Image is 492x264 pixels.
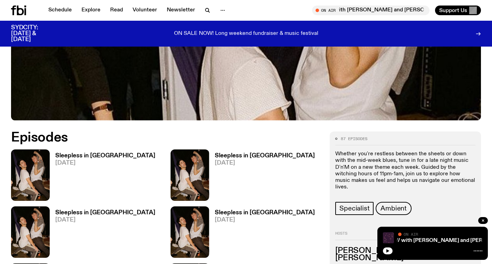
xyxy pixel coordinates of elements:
span: 87 episodes [341,137,367,141]
span: Ambient [380,205,407,212]
p: Whether you're restless between the sheets or down with the mid-week blues, tune in for a late ni... [335,151,475,190]
a: Explore [77,6,105,15]
p: ON SALE NOW! Long weekend fundraiser & music festival [174,31,318,37]
span: Support Us [439,7,467,13]
a: Newsletter [163,6,199,15]
h3: [PERSON_NAME] [335,254,475,262]
img: Marcus Whale is on the left, bent to his knees and arching back with a gleeful look his face He i... [171,206,209,258]
img: Marcus Whale is on the left, bent to his knees and arching back with a gleeful look his face He i... [11,149,50,201]
span: Specialist [339,205,369,212]
button: Support Us [435,6,481,15]
button: On AirThe Allnighter // with [PERSON_NAME] and [PERSON_NAME] ^.^ [312,6,430,15]
a: Sleepless in [GEOGRAPHIC_DATA][DATE] [209,153,315,201]
h3: Sleepless in [GEOGRAPHIC_DATA] [215,153,315,159]
h3: SYDCITY: [DATE] & [DATE] [11,25,55,42]
img: Marcus Whale is on the left, bent to his knees and arching back with a gleeful look his face He i... [11,206,50,258]
h3: [PERSON_NAME] [335,247,475,255]
a: Schedule [44,6,76,15]
span: [DATE] [215,217,315,223]
span: On Air [404,232,418,236]
img: Marcus Whale is on the left, bent to his knees and arching back with a gleeful look his face He i... [171,149,209,201]
h3: Sleepless in [GEOGRAPHIC_DATA] [55,210,155,216]
a: Specialist [335,202,374,215]
a: Sleepless in [GEOGRAPHIC_DATA][DATE] [50,210,155,258]
a: Ambient [376,202,412,215]
a: Sleepless in [GEOGRAPHIC_DATA][DATE] [209,210,315,258]
span: [DATE] [55,160,155,166]
a: Sleepless in [GEOGRAPHIC_DATA][DATE] [50,153,155,201]
span: [DATE] [55,217,155,223]
h2: Episodes [11,131,321,144]
h3: Sleepless in [GEOGRAPHIC_DATA] [55,153,155,159]
span: [DATE] [215,160,315,166]
h3: Sleepless in [GEOGRAPHIC_DATA] [215,210,315,216]
h2: Hosts [335,232,475,240]
a: Read [106,6,127,15]
a: Volunteer [128,6,161,15]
